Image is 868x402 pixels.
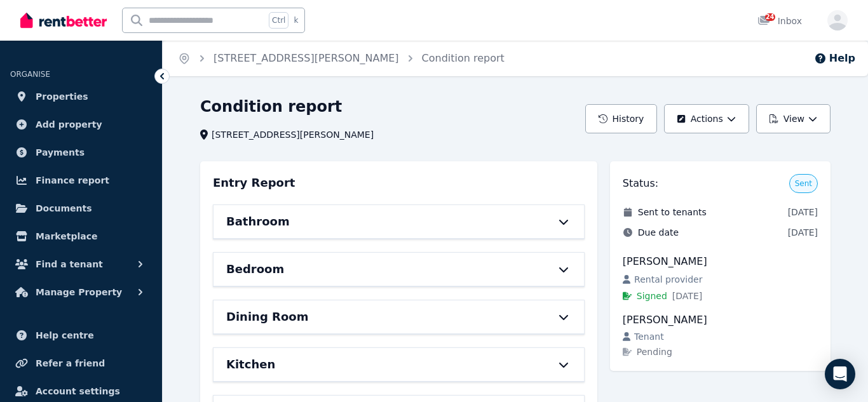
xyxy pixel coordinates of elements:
span: Finance report [36,173,109,188]
span: Payments [36,145,85,160]
span: [DATE] [672,290,702,302]
span: 24 [765,13,775,21]
button: Actions [664,104,749,133]
span: Marketplace [36,229,97,244]
button: View [756,104,831,133]
a: Add property [10,112,152,137]
h3: Entry Report [213,174,295,192]
span: [STREET_ADDRESS][PERSON_NAME] [212,128,374,141]
span: Documents [36,201,92,216]
h6: Bathroom [226,213,290,231]
a: Documents [10,196,152,221]
span: Pending [637,345,672,358]
span: Rental provider [634,273,702,286]
button: Find a tenant [10,251,152,277]
h6: Bedroom [226,260,284,278]
a: Properties [10,84,152,109]
h6: Dining Room [226,308,308,326]
span: Add property [36,117,102,132]
span: Ctrl [269,12,288,29]
span: Find a tenant [36,257,103,272]
span: Manage Property [36,285,122,300]
div: Inbox [757,15,802,27]
span: Properties [36,89,88,104]
a: Marketplace [10,224,152,249]
a: Payments [10,140,152,165]
span: [DATE] [788,226,818,239]
span: Account settings [36,384,120,399]
span: Refer a friend [36,356,105,371]
a: Condition report [422,52,505,64]
span: k [294,15,298,25]
div: [PERSON_NAME] [623,254,818,269]
span: [DATE] [788,206,818,218]
h1: Condition report [200,97,342,117]
a: Finance report [10,168,152,193]
button: Manage Property [10,279,152,305]
h3: Status: [623,176,658,191]
span: Sent to tenants [638,206,707,218]
span: Signed [637,290,667,302]
nav: Breadcrumb [163,41,520,76]
div: Open Intercom Messenger [825,359,855,389]
h6: Kitchen [226,356,275,373]
span: Sent [795,178,812,189]
span: Help centre [36,328,94,343]
button: History [585,104,658,133]
div: [PERSON_NAME] [623,312,818,328]
a: Refer a friend [10,351,152,376]
span: Due date [638,226,679,239]
span: Tenant [634,330,664,343]
a: [STREET_ADDRESS][PERSON_NAME] [214,52,399,64]
button: Help [814,51,855,66]
span: ORGANISE [10,70,50,79]
a: Help centre [10,323,152,348]
img: RentBetter [20,11,107,30]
